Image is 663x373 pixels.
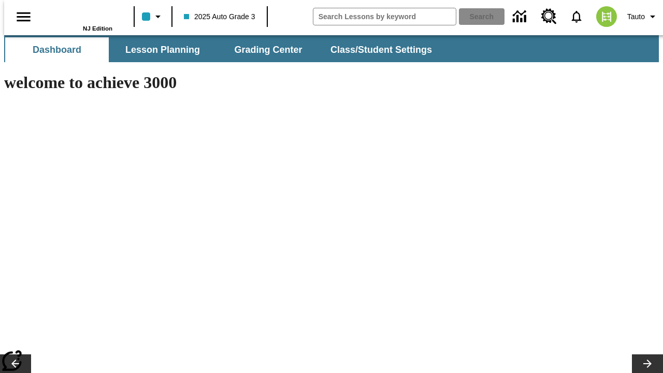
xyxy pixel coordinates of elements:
[596,6,617,27] img: avatar image
[138,7,168,26] button: Class color is light blue. Change class color
[217,37,320,62] button: Grading Center
[8,2,39,32] button: Open side menu
[535,3,563,31] a: Resource Center, Will open in new tab
[234,44,302,56] span: Grading Center
[45,4,112,32] div: Home
[4,37,441,62] div: SubNavbar
[83,25,112,32] span: NJ Edition
[111,37,214,62] button: Lesson Planning
[4,73,452,92] h1: welcome to achieve 3000
[563,3,590,30] a: Notifications
[590,3,623,30] button: Select a new avatar
[507,3,535,31] a: Data Center
[45,5,112,25] a: Home
[627,11,645,22] span: Tauto
[125,44,200,56] span: Lesson Planning
[4,35,659,62] div: SubNavbar
[313,8,456,25] input: search field
[5,37,109,62] button: Dashboard
[33,44,81,56] span: Dashboard
[632,354,663,373] button: Lesson carousel, Next
[184,11,255,22] span: 2025 Auto Grade 3
[623,7,663,26] button: Profile/Settings
[330,44,432,56] span: Class/Student Settings
[322,37,440,62] button: Class/Student Settings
